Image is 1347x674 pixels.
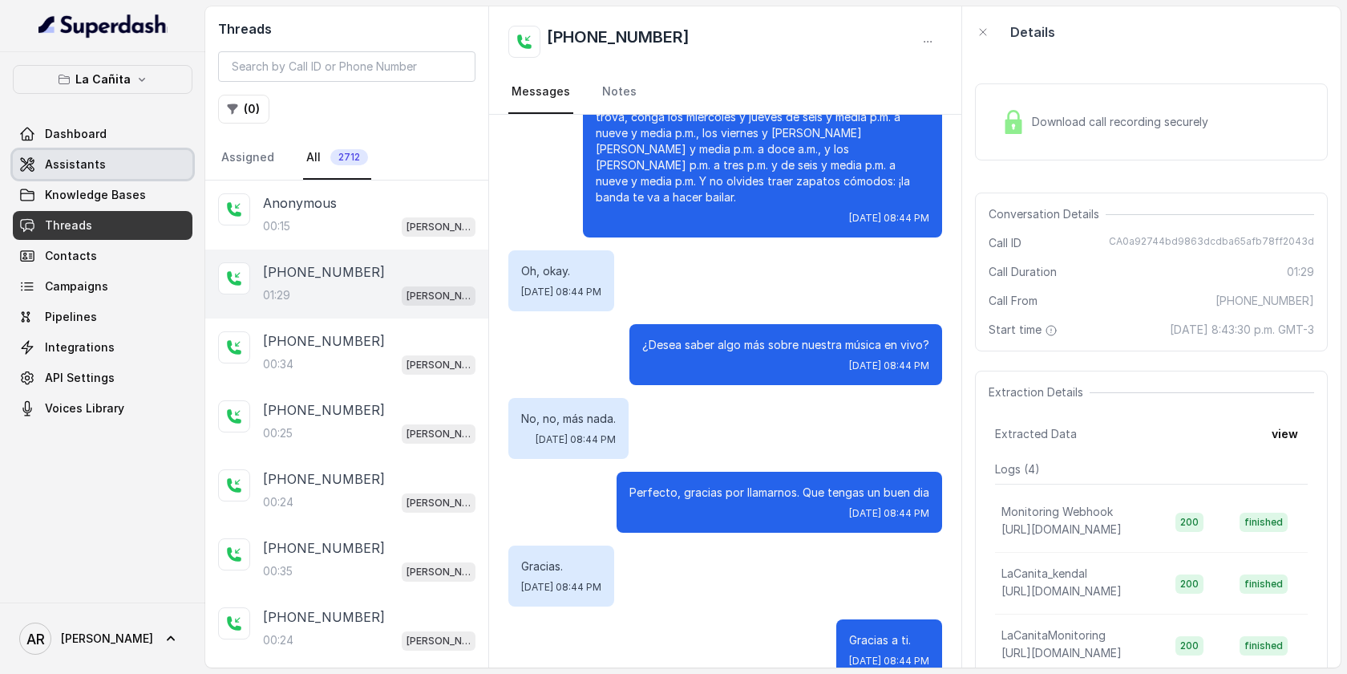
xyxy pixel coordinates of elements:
span: [PERSON_NAME] [61,631,153,647]
p: [PERSON_NAME] [407,219,471,235]
a: Assistants [13,150,192,179]
a: [PERSON_NAME] [13,616,192,661]
p: 00:15 [263,218,290,234]
p: [PERSON_NAME] [407,495,471,511]
h2: [PHONE_NUMBER] [547,26,690,58]
p: Tenemos música latina en vivo en [PERSON_NAME]: salsa, trova, conga los miércoles y jueves de sei... [596,93,929,205]
p: 01:29 [263,287,290,303]
span: [URL][DOMAIN_NAME] [1001,584,1122,598]
p: Gracias. [521,558,601,575]
p: [PHONE_NUMBER] [263,607,385,627]
span: Download call recording securely [1032,114,1215,130]
a: Contacts [13,242,192,270]
p: Logs ( 4 ) [995,461,1308,477]
span: finished [1240,636,1288,656]
span: Assistants [45,156,106,173]
a: Integrations [13,333,192,362]
span: 01:29 [1287,264,1314,280]
p: 00:35 [263,563,293,579]
p: [PERSON_NAME] [407,288,471,304]
span: 2712 [330,149,368,165]
p: Anonymous [263,193,337,213]
button: view [1262,420,1308,449]
a: Messages [508,71,573,114]
span: [DATE] 8:43:30 p.m. GMT-3 [1170,322,1314,338]
p: [PERSON_NAME] [407,426,471,442]
span: Voices Library [45,400,124,416]
span: finished [1240,513,1288,532]
p: [PERSON_NAME] [407,633,471,649]
a: All2712 [303,136,371,180]
button: La Cañita [13,65,192,94]
span: API Settings [45,370,115,386]
a: Campaigns [13,272,192,301]
p: 00:24 [263,632,293,648]
p: Monitoring Webhook [1001,504,1113,520]
p: Gracias a ti. [849,632,929,648]
span: Threads [45,217,92,233]
p: [PERSON_NAME] [407,564,471,580]
nav: Tabs [218,136,475,180]
a: Pipelines [13,302,192,331]
span: [DATE] 08:44 PM [849,359,929,372]
input: Search by Call ID or Phone Number [218,51,475,82]
p: [PERSON_NAME] [407,357,471,373]
h2: Threads [218,19,475,39]
p: 00:34 [263,356,293,372]
span: [DATE] 08:44 PM [521,286,601,298]
p: [PHONE_NUMBER] [263,331,385,351]
button: (0) [218,95,269,124]
img: light.svg [38,13,168,39]
a: Voices Library [13,394,192,423]
span: [DATE] 08:44 PM [849,507,929,520]
p: [PHONE_NUMBER] [263,538,385,558]
p: Perfecto, gracias por llamarnos. Que tengas un buen dia [629,485,929,501]
span: [DATE] 08:44 PM [536,433,616,446]
a: API Settings [13,363,192,392]
a: Threads [13,211,192,240]
span: Contacts [45,248,97,264]
p: 00:25 [263,425,293,441]
p: La Cañita [75,70,131,89]
span: Extracted Data [995,426,1077,442]
p: No, no, más nada. [521,411,616,427]
p: [PHONE_NUMBER] [263,469,385,489]
span: Conversation Details [989,206,1106,222]
span: Dashboard [45,126,107,142]
span: 200 [1175,636,1203,656]
p: Oh, okay. [521,263,601,279]
p: 00:24 [263,494,293,510]
span: [URL][DOMAIN_NAME] [1001,522,1122,536]
span: [URL][DOMAIN_NAME] [1001,646,1122,660]
span: Pipelines [45,309,97,325]
nav: Tabs [508,71,942,114]
img: Lock Icon [1001,110,1025,134]
span: CA0a92744bd9863dcdba65afb78ff2043d [1109,235,1314,251]
a: Assigned [218,136,277,180]
span: [DATE] 08:44 PM [849,655,929,668]
span: 200 [1175,513,1203,532]
span: Start time [989,322,1061,338]
span: 200 [1175,575,1203,594]
span: Call Duration [989,264,1057,280]
a: Dashboard [13,120,192,148]
p: [PHONE_NUMBER] [263,262,385,282]
span: Integrations [45,339,115,355]
span: Campaigns [45,278,108,294]
p: [PHONE_NUMBER] [263,400,385,420]
span: finished [1240,575,1288,594]
p: Details [1010,22,1055,42]
p: ¿Desea saber algo más sobre nuestra música en vivo? [642,337,929,353]
span: Call From [989,293,1038,309]
p: LaCanita_kendal [1001,566,1087,582]
span: [DATE] 08:44 PM [849,212,929,225]
p: LaCanitaMonitoring [1001,627,1106,644]
text: AR [26,631,45,648]
span: [PHONE_NUMBER] [1216,293,1314,309]
a: Notes [599,71,640,114]
a: Knowledge Bases [13,181,192,209]
span: Knowledge Bases [45,187,146,203]
span: Call ID [989,235,1021,251]
span: [DATE] 08:44 PM [521,581,601,594]
span: Extraction Details [989,384,1090,400]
